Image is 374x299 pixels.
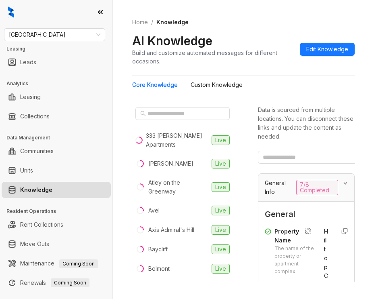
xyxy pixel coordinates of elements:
[274,227,314,245] div: Property Name
[59,259,98,268] span: Coming Soon
[51,278,89,287] span: Coming Soon
[2,217,111,233] li: Rent Collections
[6,45,112,53] h3: Leasing
[296,180,338,195] span: 7/8 Completed
[2,162,111,179] li: Units
[212,244,230,254] span: Live
[2,236,111,252] li: Move Outs
[20,54,36,70] a: Leads
[140,111,146,116] span: search
[148,159,193,168] div: [PERSON_NAME]
[2,108,111,124] li: Collections
[258,105,355,141] div: Data is sourced from multiple locations. You can disconnect these links and update the content as...
[148,245,168,254] div: Baycliff
[306,45,348,54] span: Edit Knowledge
[6,208,112,215] h3: Resident Operations
[20,89,41,105] a: Leasing
[20,108,50,124] a: Collections
[132,33,212,48] h2: AI Knowledge
[156,19,189,25] span: Knowledge
[212,159,230,168] span: Live
[2,255,111,272] li: Maintenance
[151,18,153,27] li: /
[2,182,111,198] li: Knowledge
[6,134,112,141] h3: Data Management
[20,217,63,233] a: Rent Collections
[131,18,150,27] a: Home
[212,225,230,235] span: Live
[212,135,230,145] span: Live
[191,80,243,89] div: Custom Knowledge
[212,264,230,274] span: Live
[20,275,89,291] a: RenewalsComing Soon
[2,89,111,105] li: Leasing
[148,206,160,215] div: Avel
[274,245,314,275] div: The name of the property or apartment complex.
[148,225,194,234] div: Axis Admiral's Hill
[20,182,52,198] a: Knowledge
[2,54,111,70] li: Leads
[265,208,348,221] span: General
[2,143,111,159] li: Communities
[8,6,14,18] img: logo
[343,181,348,185] span: expanded
[300,43,355,56] button: Edit Knowledge
[6,80,112,87] h3: Analytics
[20,236,49,252] a: Move Outs
[20,143,54,159] a: Communities
[148,264,170,273] div: Belmont
[20,162,33,179] a: Units
[212,206,230,215] span: Live
[9,29,100,41] span: Fairfield
[258,174,354,201] div: General Info7/8 Completed
[2,275,111,291] li: Renewals
[148,178,208,196] div: Atley on the Greenway
[132,48,293,65] div: Build and customize automated messages for different occasions.
[265,179,293,196] span: General Info
[212,182,230,192] span: Live
[146,131,208,149] div: 333 [PERSON_NAME] Apartments
[132,80,178,89] div: Core Knowledge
